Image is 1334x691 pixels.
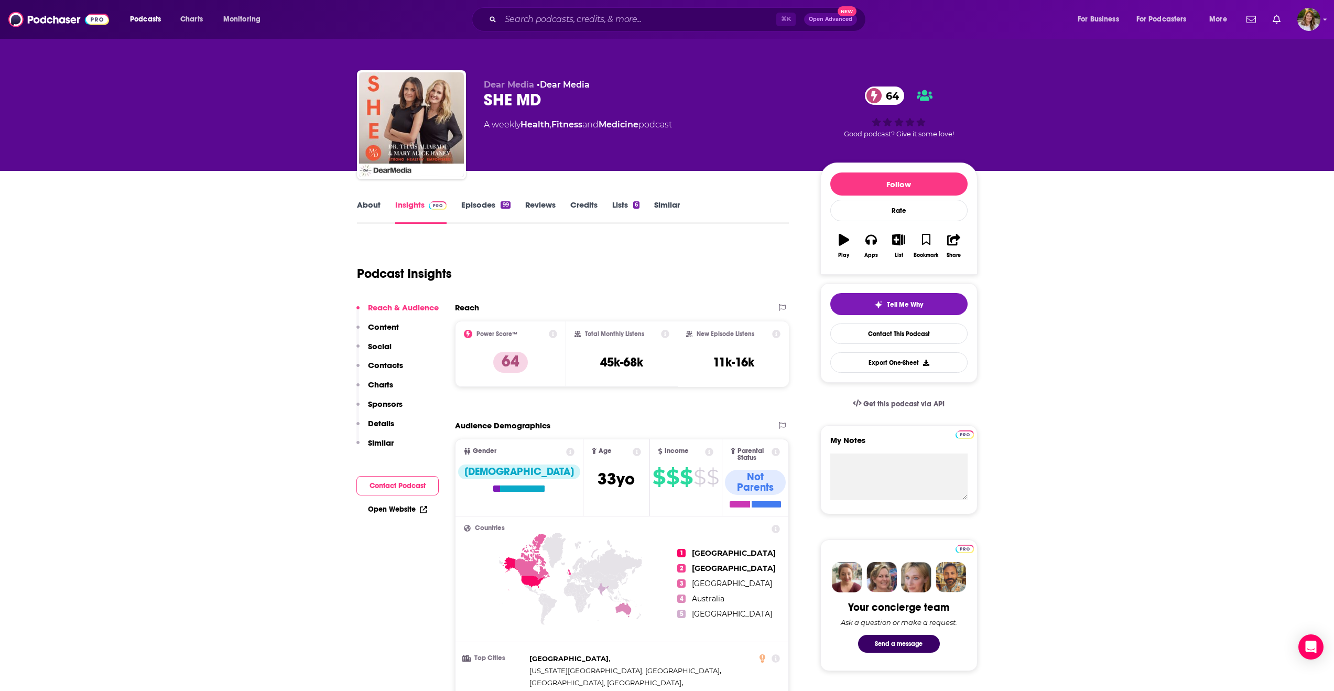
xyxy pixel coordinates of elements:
[529,654,609,663] span: [GEOGRAPHIC_DATA]
[887,300,923,309] span: Tell Me Why
[666,469,679,485] span: $
[216,11,274,28] button: open menu
[482,7,876,31] div: Search podcasts, credits, & more...
[520,120,550,129] a: Health
[368,322,399,332] p: Content
[956,429,974,439] a: Pro website
[550,120,551,129] span: ,
[820,80,978,145] div: 64Good podcast? Give it some love!
[529,665,721,677] span: ,
[866,562,897,592] img: Barbara Profile
[551,120,582,129] a: Fitness
[368,360,403,370] p: Contacts
[368,505,427,514] a: Open Website
[680,469,692,485] span: $
[484,80,534,90] span: Dear Media
[804,13,857,26] button: Open AdvancedNew
[844,391,953,417] a: Get this podcast via API
[356,360,403,380] button: Contacts
[395,200,447,224] a: InsightsPodchaser Pro
[585,330,644,338] h2: Total Monthly Listens
[838,6,856,16] span: New
[848,601,949,614] div: Your concierge team
[537,80,590,90] span: •
[844,130,954,138] span: Good podcast? Give it some love!
[697,330,754,338] h2: New Episode Listens
[1078,12,1119,27] span: For Business
[612,200,639,224] a: Lists6
[475,525,505,532] span: Countries
[493,352,528,373] p: 64
[1202,11,1240,28] button: open menu
[832,562,862,592] img: Sydney Profile
[1297,8,1320,31] img: User Profile
[947,252,961,258] div: Share
[570,200,598,224] a: Credits
[901,562,931,592] img: Jules Profile
[830,227,858,265] button: Play
[1070,11,1132,28] button: open menu
[368,438,394,448] p: Similar
[809,17,852,22] span: Open Advanced
[895,252,903,258] div: List
[1297,8,1320,31] span: Logged in as mmann
[830,293,968,315] button: tell me why sparkleTell Me Why
[356,476,439,495] button: Contact Podcast
[665,448,689,455] span: Income
[599,448,612,455] span: Age
[858,635,940,653] button: Send a message
[529,677,683,689] span: ,
[429,201,447,210] img: Podchaser Pro
[1209,12,1227,27] span: More
[173,11,209,28] a: Charts
[725,470,786,495] div: Not Parents
[476,330,517,338] h2: Power Score™
[914,252,938,258] div: Bookmark
[956,543,974,553] a: Pro website
[864,252,878,258] div: Apps
[1297,8,1320,31] button: Show profile menu
[830,172,968,196] button: Follow
[693,469,706,485] span: $
[1242,10,1260,28] a: Show notifications dropdown
[356,341,392,361] button: Social
[707,469,719,485] span: $
[223,12,261,27] span: Monitoring
[677,579,686,588] span: 3
[455,303,479,312] h2: Reach
[359,72,464,177] img: SHE MD
[940,227,967,265] button: Share
[936,562,966,592] img: Jon Profile
[677,549,686,557] span: 1
[1136,12,1187,27] span: For Podcasters
[529,666,720,675] span: [US_STATE][GEOGRAPHIC_DATA], [GEOGRAPHIC_DATA]
[357,266,452,282] h1: Podcast Insights
[455,420,550,430] h2: Audience Demographics
[180,12,203,27] span: Charts
[8,9,109,29] img: Podchaser - Follow, Share and Rate Podcasts
[692,564,776,573] span: [GEOGRAPHIC_DATA]
[1298,634,1324,660] div: Open Intercom Messenger
[692,609,772,619] span: [GEOGRAPHIC_DATA]
[458,465,580,479] div: [DEMOGRAPHIC_DATA]
[368,380,393,390] p: Charts
[874,300,883,309] img: tell me why sparkle
[525,200,556,224] a: Reviews
[841,618,957,627] div: Ask a question or make a request.
[633,201,639,209] div: 6
[692,579,772,588] span: [GEOGRAPHIC_DATA]
[776,13,796,26] span: ⌘ K
[357,200,381,224] a: About
[123,11,175,28] button: open menu
[692,594,724,603] span: Australia
[885,227,912,265] button: List
[501,201,510,209] div: 99
[368,341,392,351] p: Social
[830,200,968,221] div: Rate
[368,303,439,312] p: Reach & Audience
[692,548,776,558] span: [GEOGRAPHIC_DATA]
[368,399,403,409] p: Sponsors
[838,252,849,258] div: Play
